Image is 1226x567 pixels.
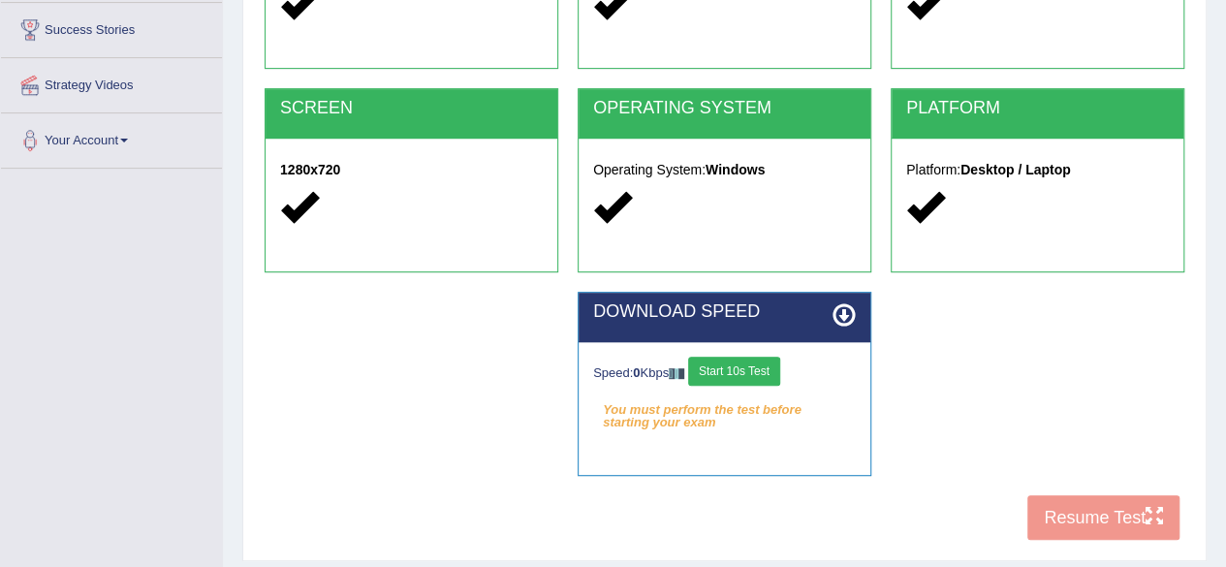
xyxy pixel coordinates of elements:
[280,162,340,177] strong: 1280x720
[1,3,222,51] a: Success Stories
[906,99,1169,118] h2: PLATFORM
[593,163,856,177] h5: Operating System:
[706,162,765,177] strong: Windows
[688,357,780,386] button: Start 10s Test
[906,163,1169,177] h5: Platform:
[633,365,640,380] strong: 0
[593,302,856,322] h2: DOWNLOAD SPEED
[593,99,856,118] h2: OPERATING SYSTEM
[669,368,684,379] img: ajax-loader-fb-connection.gif
[593,395,856,425] em: You must perform the test before starting your exam
[280,99,543,118] h2: SCREEN
[1,113,222,162] a: Your Account
[960,162,1071,177] strong: Desktop / Laptop
[593,357,856,391] div: Speed: Kbps
[1,58,222,107] a: Strategy Videos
